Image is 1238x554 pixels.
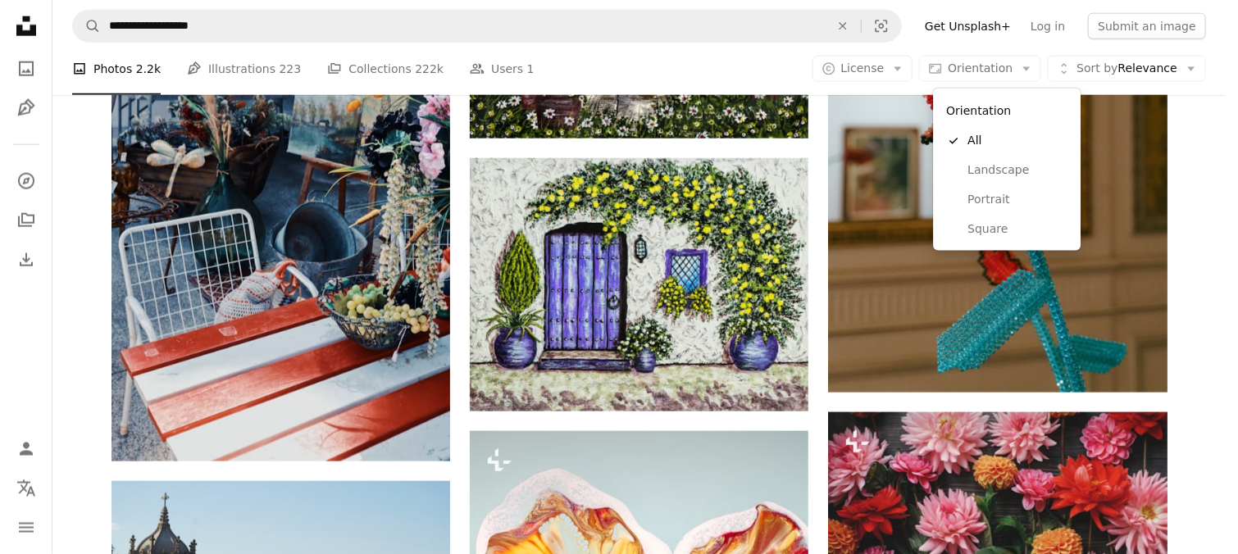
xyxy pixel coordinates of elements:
[940,95,1074,126] div: Orientation
[967,162,1067,179] span: Landscape
[919,56,1041,82] button: Orientation
[967,221,1067,238] span: Square
[967,133,1067,149] span: All
[948,61,1013,75] span: Orientation
[933,89,1081,251] div: Orientation
[1048,56,1206,82] button: Sort byRelevance
[967,192,1067,208] span: Portrait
